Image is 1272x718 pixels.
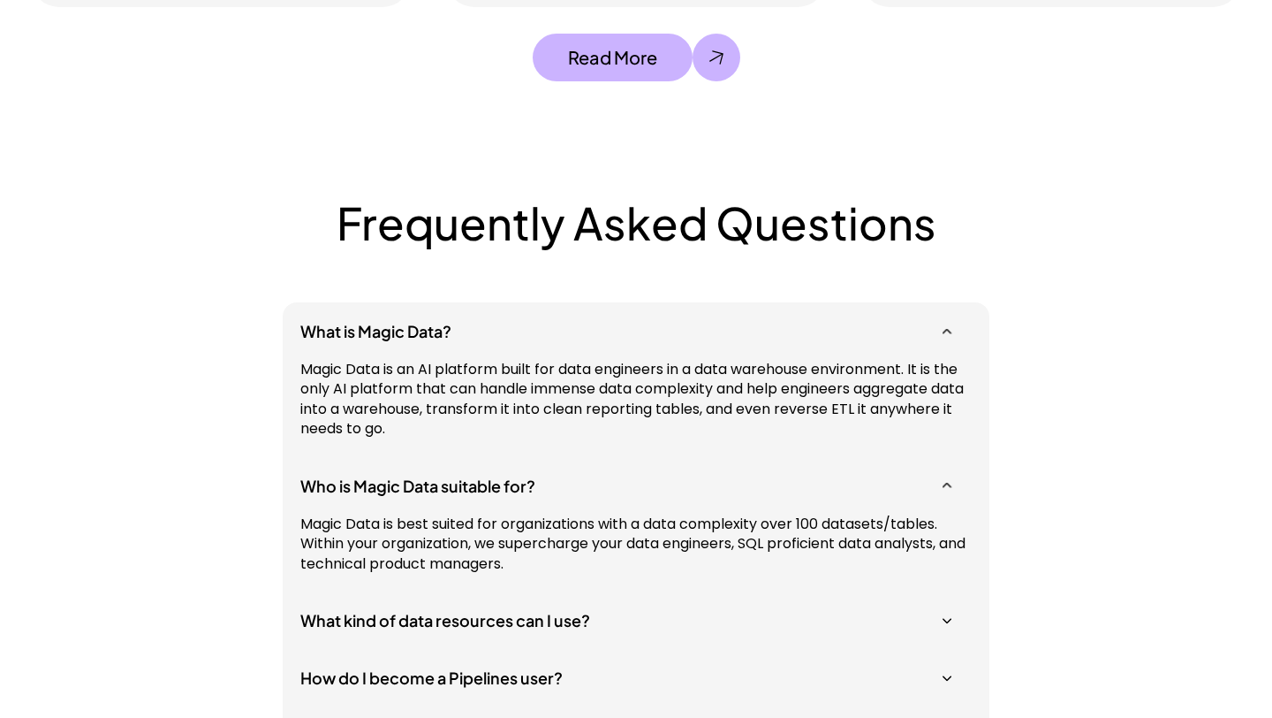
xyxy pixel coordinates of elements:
p: Magic Data is best suited for organizations with a data complexity over 100 datasets/tables. With... [300,515,972,574]
p: Magic Data is an AI platform built for data engineers in a data warehouse environment. It is the ... [300,360,972,439]
h5: How do I become a Pipelines user? [300,667,954,689]
h5: What kind of data resources can I use? [300,609,954,631]
a: Read More [533,34,740,81]
p: Read More [568,47,657,68]
h2: Frequently Asked Questions [303,196,969,249]
h5: Who is Magic Data suitable for? [300,475,954,497]
h5: What is Magic Data? [300,320,954,342]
